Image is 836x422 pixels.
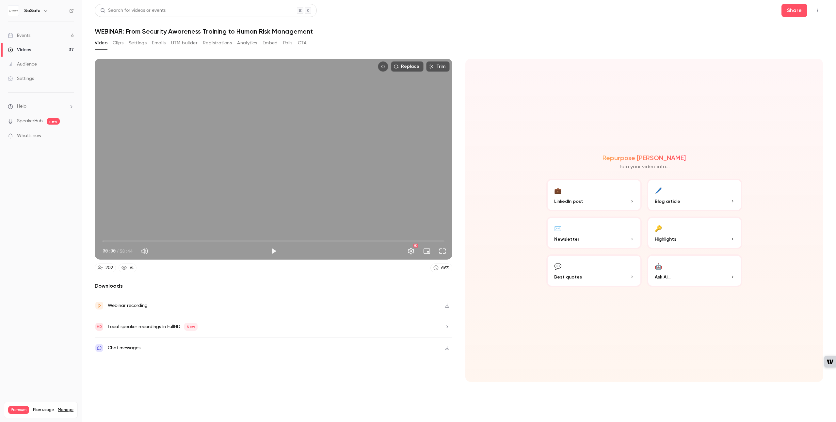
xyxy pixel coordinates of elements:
button: Mute [138,245,151,258]
span: Blog article [655,198,680,205]
span: New [184,323,198,331]
span: Ask Ai... [655,274,670,280]
a: Manage [58,407,73,413]
span: 00:00 [103,248,116,254]
div: Search for videos or events [100,7,166,14]
div: Settings [8,75,34,82]
img: SoSafe [8,6,19,16]
li: help-dropdown-opener [8,103,74,110]
button: Replace [391,61,424,72]
span: Help [17,103,26,110]
h2: Downloads [95,282,452,290]
button: Emails [152,38,166,48]
button: 🔑Highlights [647,217,742,249]
button: Registrations [203,38,232,48]
div: 🤖 [655,261,662,271]
span: Highlights [655,236,676,243]
button: 🖊️Blog article [647,179,742,211]
button: 🤖Ask Ai... [647,254,742,287]
button: Play [267,245,280,258]
div: Videos [8,47,31,53]
h6: SoSafe [24,8,40,14]
span: new [47,118,60,125]
h1: WEBINAR: From Security Awareness Training to Human Risk Management [95,27,823,35]
button: Share [781,4,807,17]
span: Premium [8,406,29,414]
span: Best quotes [554,274,582,280]
h2: Repurpose [PERSON_NAME] [603,154,686,162]
span: Plan usage [33,407,54,413]
div: ✉️ [554,223,561,233]
button: UTM builder [171,38,198,48]
button: 💼LinkedIn post [546,179,642,211]
div: 202 [105,264,113,271]
div: 💼 [554,185,561,195]
button: Full screen [436,245,449,258]
div: 69 % [441,264,449,271]
button: 💬Best quotes [546,254,642,287]
div: Audience [8,61,37,68]
iframe: Noticeable Trigger [66,133,74,139]
a: 202 [95,264,116,272]
button: Settings [129,38,147,48]
span: / [116,248,119,254]
button: Clips [113,38,123,48]
span: LinkedIn post [554,198,583,205]
div: 74 [129,264,134,271]
button: Settings [405,245,418,258]
button: Embed video [378,61,388,72]
div: Chat messages [108,344,140,352]
button: ✉️Newsletter [546,217,642,249]
button: Video [95,38,107,48]
a: 74 [119,264,137,272]
div: Webinar recording [108,302,148,309]
div: Local speaker recordings in FullHD [108,323,198,331]
div: 💬 [554,261,561,271]
button: Polls [283,38,293,48]
a: 69% [430,264,452,272]
p: Turn your video into... [619,163,670,171]
div: 00:00 [103,248,133,254]
button: Top Bar Actions [812,5,823,16]
div: HD [413,244,418,248]
span: Newsletter [554,236,579,243]
div: Events [8,32,30,39]
button: Trim [426,61,450,72]
button: Analytics [237,38,257,48]
a: SpeakerHub [17,118,43,125]
button: Embed [263,38,278,48]
div: 🖊️ [655,185,662,195]
button: Turn on miniplayer [420,245,433,258]
span: 58:44 [120,248,133,254]
span: What's new [17,132,41,139]
button: CTA [298,38,307,48]
div: 🔑 [655,223,662,233]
